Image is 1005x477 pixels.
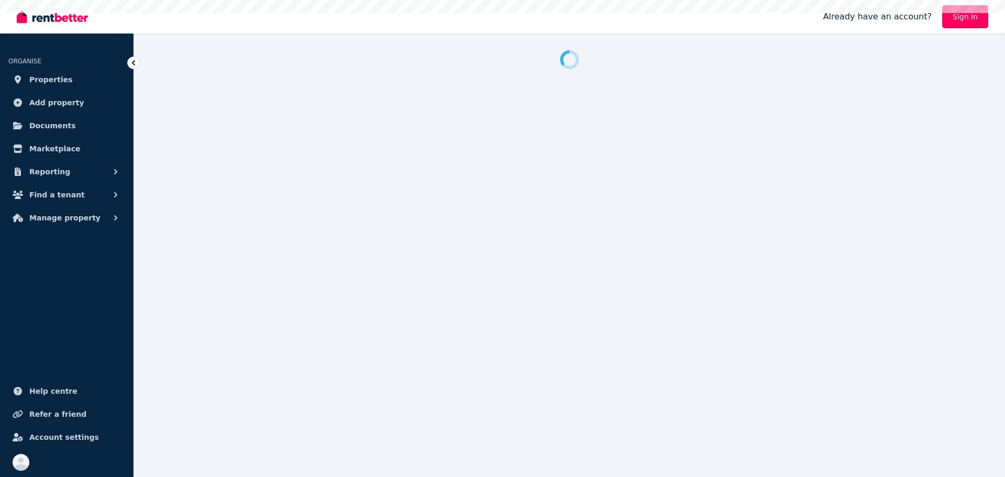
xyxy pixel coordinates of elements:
a: Help centre [8,381,125,402]
a: Sign In [942,5,988,28]
span: Marketplace [29,142,80,155]
a: Add property [8,92,125,113]
button: Reporting [8,161,125,182]
span: Already have an account? [823,10,932,23]
button: Manage property [8,207,125,228]
span: Help centre [29,385,77,397]
span: Manage property [29,212,100,224]
img: RentBetter [17,9,88,25]
a: Marketplace [8,138,125,159]
span: ORGANISE [8,58,41,65]
button: Find a tenant [8,184,125,205]
a: Account settings [8,427,125,448]
a: Documents [8,115,125,136]
span: Properties [29,73,73,86]
span: Add property [29,96,84,109]
a: Refer a friend [8,404,125,425]
span: Documents [29,119,76,132]
span: Refer a friend [29,408,86,420]
span: Reporting [29,165,70,178]
span: Account settings [29,431,99,443]
span: Find a tenant [29,188,85,201]
a: Properties [8,69,125,90]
